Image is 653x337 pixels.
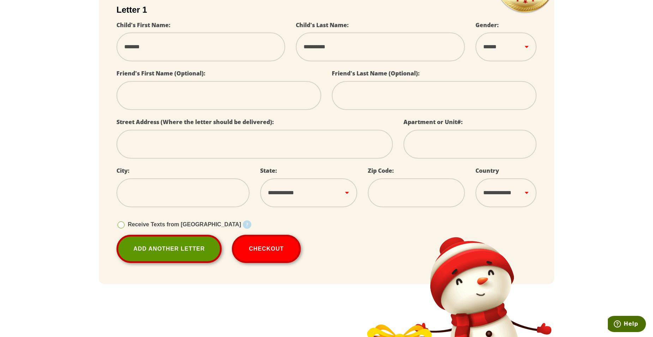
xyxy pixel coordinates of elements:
label: Child's First Name: [116,21,170,29]
label: Friend's Last Name (Optional): [332,69,420,77]
label: Zip Code: [368,167,394,174]
button: Checkout [232,235,301,263]
label: Child's Last Name: [296,21,349,29]
label: Street Address (Where the letter should be delivered): [116,118,274,126]
label: Friend's First Name (Optional): [116,69,205,77]
a: Add Another Letter [116,235,222,263]
label: State: [260,167,277,174]
label: Country [475,167,499,174]
label: Gender: [475,21,499,29]
iframe: Opens a widget where you can find more information [608,316,646,333]
label: City: [116,167,130,174]
label: Apartment or Unit#: [403,118,463,126]
span: Receive Texts from [GEOGRAPHIC_DATA] [128,221,241,227]
h2: Letter 1 [116,5,537,15]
